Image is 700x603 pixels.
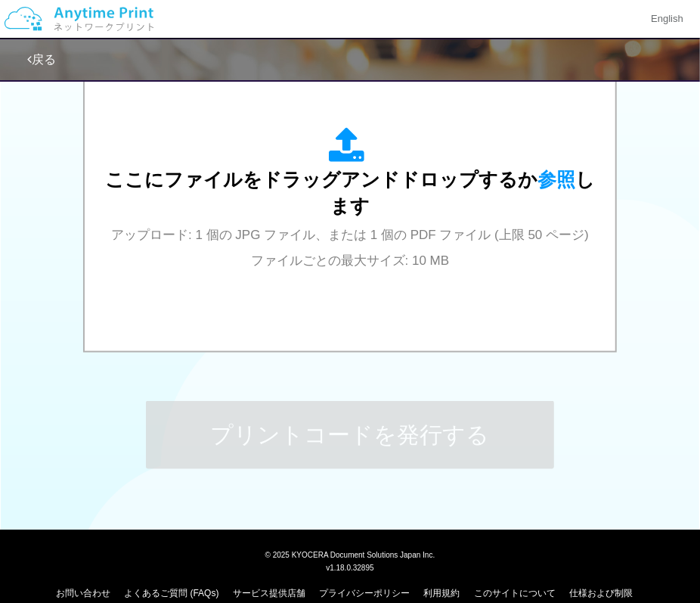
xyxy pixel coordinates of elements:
[319,588,410,598] a: プライバシーポリシー
[27,53,56,66] a: 戻る
[105,169,595,217] span: ここにファイルをドラッグアンドドロップするか します
[537,169,575,190] span: 参照
[124,588,218,598] a: よくあるご質問 (FAQs)
[569,588,633,598] a: 仕様および制限
[326,563,373,572] span: v1.18.0.32895
[111,228,589,268] span: アップロード: 1 個の JPG ファイル、または 1 個の PDF ファイル (上限 50 ページ) ファイルごとの最大サイズ: 10 MB
[56,588,110,598] a: お問い合わせ
[233,588,305,598] a: サービス提供店舗
[146,401,554,469] button: プリントコードを発行する
[424,588,460,598] a: 利用規約
[265,549,435,559] span: © 2025 KYOCERA Document Solutions Japan Inc.
[474,588,556,598] a: このサイトについて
